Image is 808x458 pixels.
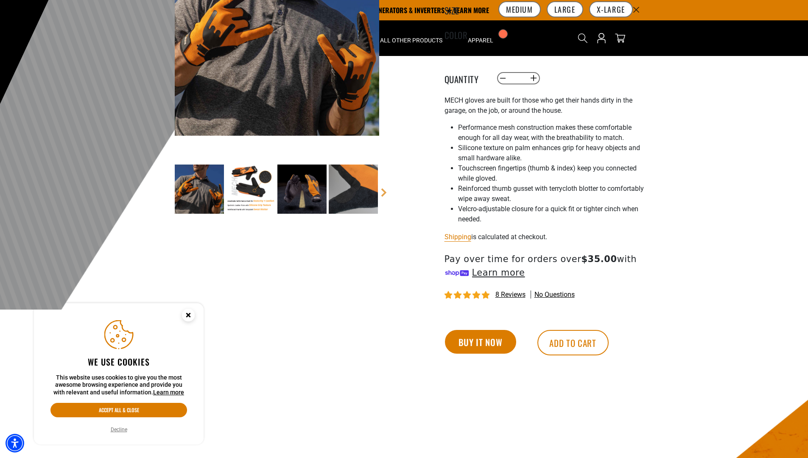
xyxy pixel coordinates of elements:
span: 4.88 stars [445,291,491,299]
a: Shipping [445,233,471,241]
label: Large [547,1,583,17]
img: orange [175,165,224,214]
div: is calculated at checkout. [445,231,652,243]
a: Next [380,188,388,197]
li: Silicone texture on palm enhances grip for heavy objects and small hardware alike. [458,143,652,163]
legend: Color [445,28,487,39]
img: orange [329,165,378,214]
li: Performance mesh construction makes these comfortable enough for all day wear, with the breathabi... [458,123,652,143]
li: Reinforced thumb gusset with terrycloth blotter to comfortably wipe away sweat. [458,184,652,204]
li: Velcro-adjustable closure for a quick fit or tighter cinch when needed. [458,204,652,224]
span: 8 reviews [495,290,526,299]
img: orange [277,165,327,214]
li: Touchscreen fingertips (thumb & index) keep you connected while gloved. [458,163,652,184]
label: Quantity [445,73,487,84]
button: Buy it now [445,330,516,354]
span: No questions [534,290,575,299]
legend: Size [445,4,487,15]
button: Add to cart [537,330,609,355]
img: orange [226,165,275,214]
p: MECH gloves are built for those who get their hands dirty in the garage, on the job, or around th... [445,95,652,116]
label: Medium [498,1,541,17]
label: X-Large [589,1,633,17]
